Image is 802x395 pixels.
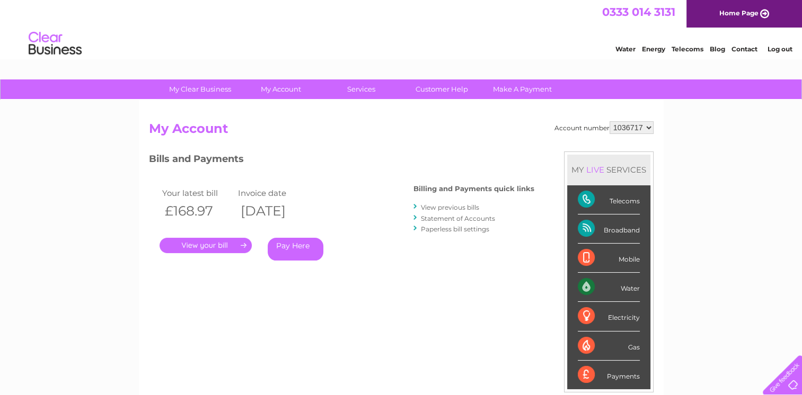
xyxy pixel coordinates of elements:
[268,238,323,261] a: Pay Here
[554,121,654,134] div: Account number
[578,214,640,244] div: Broadband
[156,79,244,99] a: My Clear Business
[584,165,606,175] div: LIVE
[421,214,495,222] a: Statement of Accounts
[421,203,479,211] a: View previous bills
[160,238,252,253] a: .
[578,361,640,389] div: Payments
[732,45,757,53] a: Contact
[235,200,312,222] th: [DATE]
[615,45,636,53] a: Water
[149,121,654,141] h2: My Account
[398,79,486,99] a: Customer Help
[578,244,640,273] div: Mobile
[710,45,725,53] a: Blog
[149,151,534,170] h3: Bills and Payments
[479,79,566,99] a: Make A Payment
[421,225,489,233] a: Paperless bill settings
[578,185,640,214] div: Telecoms
[28,28,82,60] img: logo.png
[672,45,703,53] a: Telecoms
[578,331,640,361] div: Gas
[642,45,665,53] a: Energy
[237,79,324,99] a: My Account
[160,186,236,200] td: Your latest bill
[235,186,312,200] td: Invoice date
[567,155,650,185] div: MY SERVICES
[602,5,675,19] a: 0333 014 3131
[151,6,652,51] div: Clear Business is a trading name of Verastar Limited (registered in [GEOGRAPHIC_DATA] No. 3667643...
[160,200,236,222] th: £168.97
[413,185,534,193] h4: Billing and Payments quick links
[318,79,405,99] a: Services
[578,302,640,331] div: Electricity
[578,273,640,302] div: Water
[767,45,792,53] a: Log out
